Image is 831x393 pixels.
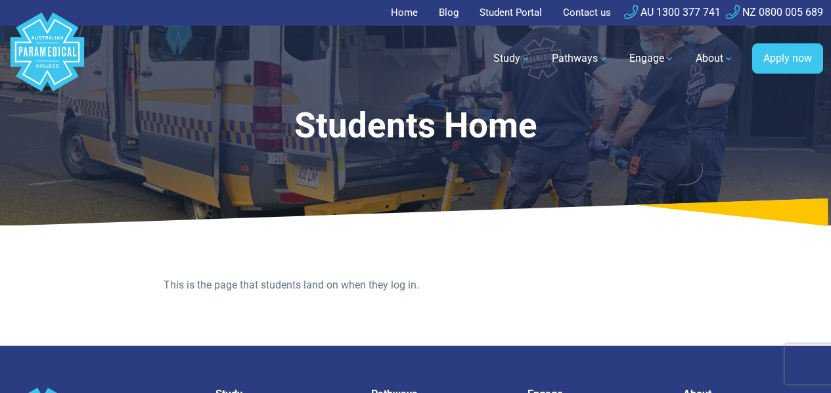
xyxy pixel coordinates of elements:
a: NZ 0800 005 689 [726,6,823,18]
a: Australian Paramedical College [8,26,87,92]
a: About [688,40,742,77]
a: Apply now [752,43,823,74]
a: Study [485,40,539,77]
a: Pathways [544,40,616,77]
a: Engage [621,40,683,77]
a: AU 1300 377 741 [624,6,721,18]
p: This is the page that students land on when they log in. [164,277,667,293]
h1: Students Home [110,105,721,147]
